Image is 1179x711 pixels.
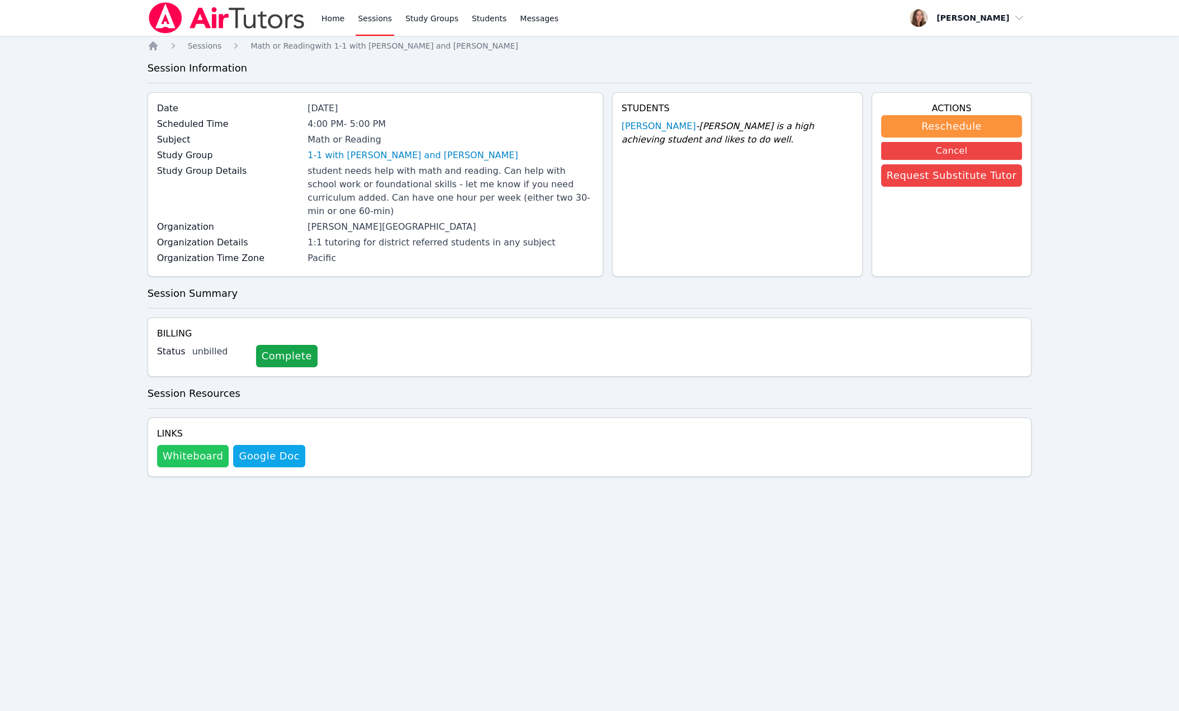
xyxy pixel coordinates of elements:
[148,40,1032,51] nav: Breadcrumb
[157,236,301,249] label: Organization Details
[881,164,1022,187] button: Request Substitute Tutor
[148,386,1032,401] h3: Session Resources
[307,164,593,218] div: student needs help with math and reading. Can help with school work or foundational skills - let ...
[157,164,301,178] label: Study Group Details
[250,41,518,50] span: Math or Reading with 1-1 with [PERSON_NAME] and [PERSON_NAME]
[157,149,301,162] label: Study Group
[307,133,593,146] div: Math or Reading
[307,252,593,265] div: Pacific
[157,102,301,115] label: Date
[192,345,247,358] div: unbilled
[307,117,593,131] div: 4:00 PM - 5:00 PM
[148,2,306,34] img: Air Tutors
[881,115,1022,138] button: Reschedule
[307,220,593,234] div: [PERSON_NAME][GEOGRAPHIC_DATA]
[157,252,301,265] label: Organization Time Zone
[148,60,1032,76] h3: Session Information
[233,445,305,467] a: Google Doc
[157,427,305,440] h4: Links
[157,133,301,146] label: Subject
[307,236,593,249] div: 1:1 tutoring for district referred students in any subject
[188,40,222,51] a: Sessions
[622,121,814,145] span: - [PERSON_NAME] is a high achieving student and likes to do well.
[307,149,518,162] a: 1-1 with [PERSON_NAME] and [PERSON_NAME]
[250,40,518,51] a: Math or Readingwith 1-1 with [PERSON_NAME] and [PERSON_NAME]
[157,220,301,234] label: Organization
[520,13,558,24] span: Messages
[157,117,301,131] label: Scheduled Time
[307,102,593,115] div: [DATE]
[157,445,229,467] button: Whiteboard
[881,102,1022,115] h4: Actions
[148,286,1032,301] h3: Session Summary
[256,345,318,367] a: Complete
[622,120,696,133] a: [PERSON_NAME]
[157,345,186,358] label: Status
[622,102,853,115] h4: Students
[881,142,1022,160] button: Cancel
[157,327,1022,340] h4: Billing
[188,41,222,50] span: Sessions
